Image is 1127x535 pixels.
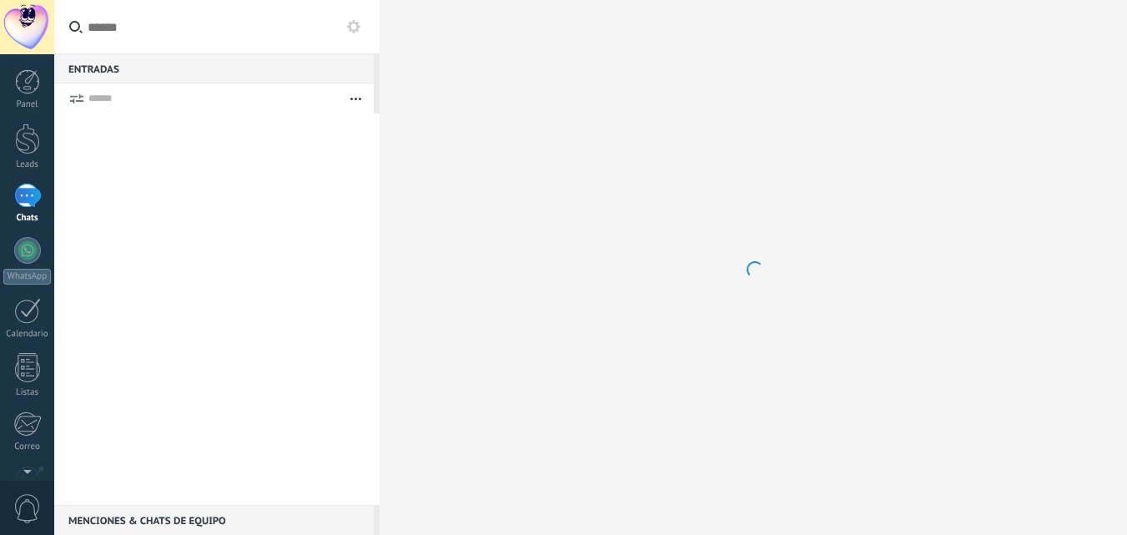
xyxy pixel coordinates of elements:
[54,505,374,535] div: Menciones & Chats de equipo
[3,329,52,340] div: Calendario
[3,99,52,110] div: Panel
[3,269,51,285] div: WhatsApp
[3,442,52,452] div: Correo
[3,387,52,398] div: Listas
[3,213,52,224] div: Chats
[54,53,374,83] div: Entradas
[338,83,374,114] button: Más
[3,159,52,170] div: Leads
